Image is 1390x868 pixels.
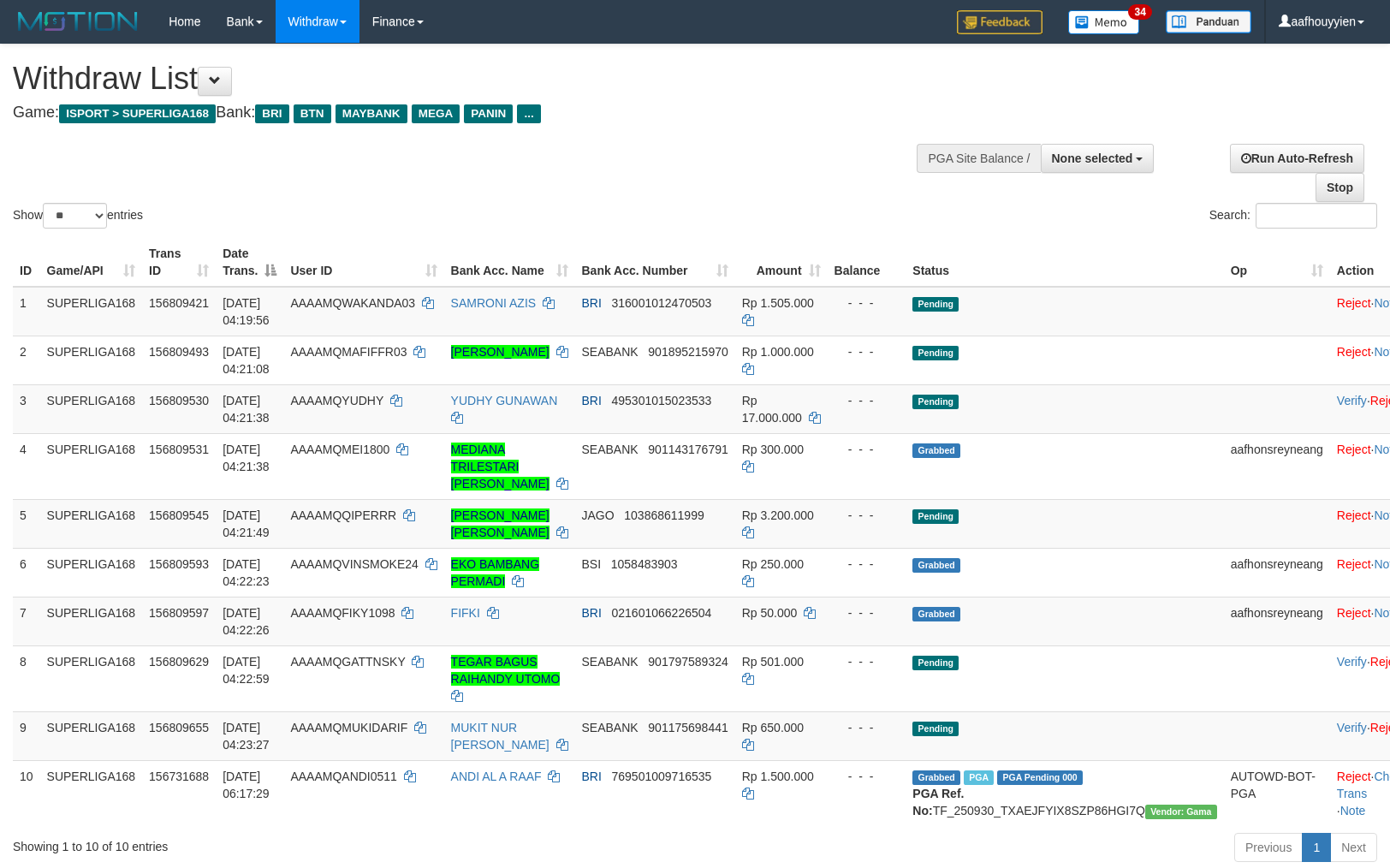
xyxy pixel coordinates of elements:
[612,296,712,310] span: Copy 316001012470503 to clipboard
[835,556,900,573] div: - - -
[582,557,602,571] span: BSI
[223,443,270,473] span: [DATE] 04:21:38
[149,345,209,359] span: 156809493
[742,770,814,783] span: Rp 1.500.000
[13,104,910,122] h4: Game: Bank:
[997,770,1083,785] span: PGA Pending
[1337,345,1371,359] a: Reject
[612,394,712,407] span: Copy 495301015023533 to clipboard
[13,831,567,855] div: Showing 1 to 10 of 10 entries
[1302,833,1331,862] a: 1
[223,606,270,637] span: [DATE] 04:22:26
[40,499,143,548] td: SUPERLIGA168
[582,721,639,734] span: SEABANK
[575,238,735,287] th: Bank Acc. Number: activate to sort column ascending
[444,238,575,287] th: Bank Acc. Name: activate to sort column ascending
[40,645,143,711] td: SUPERLIGA168
[1145,805,1217,819] span: Vendor URL: https://trx31.1velocity.biz
[835,719,900,736] div: - - -
[1337,770,1371,783] a: Reject
[223,721,270,752] span: [DATE] 04:23:27
[1337,443,1371,456] a: Reject
[13,645,40,711] td: 8
[451,443,549,490] a: MEDIANA TRILESTARI [PERSON_NAME]
[40,238,143,287] th: Game/API: activate to sort column ascending
[464,104,513,123] span: PANIN
[1337,606,1371,620] a: Reject
[451,606,480,620] a: FIFKI
[13,203,143,229] label: Show entries
[582,770,602,783] span: BRI
[13,597,40,645] td: 7
[1340,804,1366,817] a: Note
[223,508,270,539] span: [DATE] 04:21:49
[1224,597,1330,645] td: aafhonsreyneang
[223,557,270,588] span: [DATE] 04:22:23
[1330,833,1377,862] a: Next
[149,721,209,734] span: 156809655
[835,653,900,670] div: - - -
[612,606,712,620] span: Copy 021601066226504 to clipboard
[1224,760,1330,826] td: AUTOWD-BOT-PGA
[290,606,395,620] span: AAAAMQFIKY1098
[742,443,804,456] span: Rp 300.000
[13,499,40,548] td: 5
[912,656,959,670] span: Pending
[1052,152,1133,165] span: None selected
[13,336,40,384] td: 2
[1068,10,1140,34] img: Button%20Memo.svg
[1166,10,1251,33] img: panduan.png
[290,721,407,734] span: AAAAMQMUKIDARIF
[13,384,40,433] td: 3
[1337,721,1367,734] a: Verify
[1337,296,1371,310] a: Reject
[149,508,209,522] span: 156809545
[611,557,678,571] span: Copy 1058483903 to clipboard
[582,296,602,310] span: BRI
[835,294,900,312] div: - - -
[149,557,209,571] span: 156809593
[451,655,561,686] a: TEGAR BAGUS RAIHANDY UTOMO
[828,238,906,287] th: Balance
[1041,144,1155,173] button: None selected
[835,604,900,621] div: - - -
[149,606,209,620] span: 156809597
[290,557,418,571] span: AAAAMQVINSMOKE24
[906,760,1223,826] td: TF_250930_TXAEJFYIX8SZP86HGI7Q
[742,345,814,359] span: Rp 1.000.000
[149,655,209,669] span: 156809629
[582,394,602,407] span: BRI
[290,394,383,407] span: AAAAMQYUDHY
[964,770,994,785] span: Marked by aafromsomean
[906,238,1223,287] th: Status
[582,606,602,620] span: BRI
[1224,548,1330,597] td: aafhonsreyneang
[835,392,900,409] div: - - -
[40,711,143,760] td: SUPERLIGA168
[255,104,288,123] span: BRI
[742,606,798,620] span: Rp 50.000
[742,508,814,522] span: Rp 3.200.000
[223,345,270,376] span: [DATE] 04:21:08
[835,507,900,524] div: - - -
[1337,508,1371,522] a: Reject
[742,721,804,734] span: Rp 650.000
[13,433,40,499] td: 4
[13,9,143,34] img: MOTION_logo.png
[582,508,615,522] span: JAGO
[451,721,549,752] a: MUKIT NUR [PERSON_NAME]
[290,296,415,310] span: AAAAMQWAKANDA03
[582,345,639,359] span: SEABANK
[290,345,407,359] span: AAAAMQMAFIFFR03
[912,607,960,621] span: Grabbed
[149,296,209,310] span: 156809421
[13,548,40,597] td: 6
[912,770,960,785] span: Grabbed
[957,10,1042,34] img: Feedback.jpg
[40,597,143,645] td: SUPERLIGA168
[223,296,270,327] span: [DATE] 04:19:56
[742,557,804,571] span: Rp 250.000
[1337,394,1367,407] a: Verify
[912,297,959,312] span: Pending
[13,62,910,96] h1: Withdraw List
